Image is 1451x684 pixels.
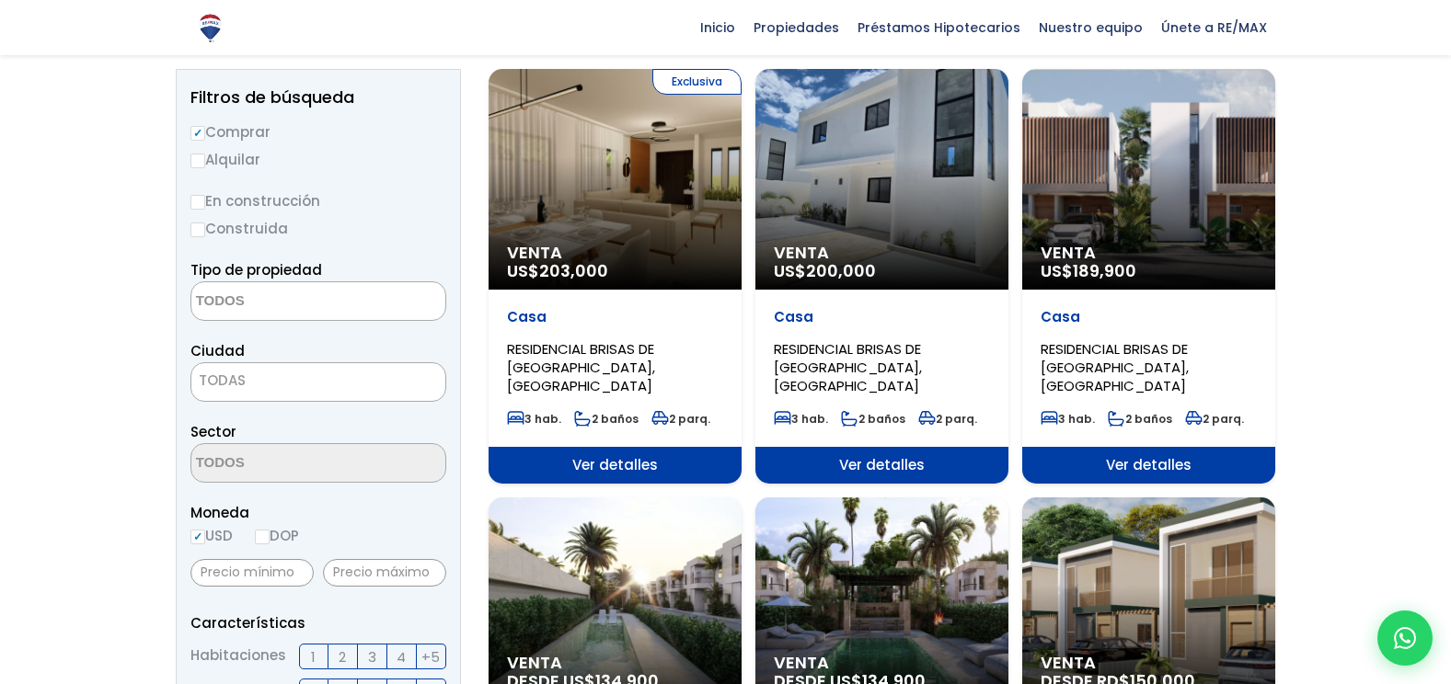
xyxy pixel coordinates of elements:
span: 3 hab. [507,411,561,427]
span: Venta [774,654,990,672]
input: Alquilar [190,154,205,168]
span: Venta [774,244,990,262]
span: 2 parq. [1185,411,1244,427]
span: Tipo de propiedad [190,260,322,279]
label: Comprar [190,120,446,143]
span: US$ [507,259,608,282]
span: 3 [368,645,376,668]
span: 1 [311,645,316,668]
a: Venta US$189,900 Casa RESIDENCIAL BRISAS DE [GEOGRAPHIC_DATA], [GEOGRAPHIC_DATA] 3 hab. 2 baños 2... [1022,69,1275,484]
span: US$ [1041,259,1136,282]
textarea: Search [191,444,370,484]
span: 189,900 [1073,259,1136,282]
span: 2 parq. [918,411,977,427]
label: Construida [190,217,446,240]
label: USD [190,524,233,547]
span: Préstamos Hipotecarios [848,14,1030,41]
img: Logo de REMAX [194,12,226,44]
input: USD [190,530,205,544]
span: +5 [421,645,440,668]
span: US$ [774,259,876,282]
span: 2 parq. [651,411,710,427]
h2: Filtros de búsqueda [190,88,446,107]
span: 2 baños [1108,411,1172,427]
textarea: Search [191,282,370,322]
input: Comprar [190,126,205,141]
input: En construcción [190,195,205,210]
span: Venta [507,244,723,262]
p: Casa [1041,308,1257,326]
span: Venta [1041,244,1257,262]
input: DOP [255,530,270,544]
span: Habitaciones [190,644,286,669]
a: Exclusiva Venta US$203,000 Casa RESIDENCIAL BRISAS DE [GEOGRAPHIC_DATA], [GEOGRAPHIC_DATA] 3 hab.... [489,69,742,484]
label: DOP [255,524,299,547]
span: 2 baños [841,411,905,427]
span: Propiedades [744,14,848,41]
span: Nuestro equipo [1030,14,1152,41]
span: Moneda [190,501,446,524]
span: Ver detalles [1022,447,1275,484]
span: Venta [507,654,723,672]
span: Venta [1041,654,1257,672]
span: RESIDENCIAL BRISAS DE [GEOGRAPHIC_DATA], [GEOGRAPHIC_DATA] [774,339,922,395]
span: Ver detalles [755,447,1008,484]
span: 2 [339,645,346,668]
span: 203,000 [539,259,608,282]
a: Venta US$200,000 Casa RESIDENCIAL BRISAS DE [GEOGRAPHIC_DATA], [GEOGRAPHIC_DATA] 3 hab. 2 baños 2... [755,69,1008,484]
span: 3 hab. [774,411,828,427]
span: Sector [190,422,236,441]
input: Construida [190,222,205,237]
span: Únete a RE/MAX [1152,14,1276,41]
p: Características [190,611,446,634]
span: TODAS [191,368,445,393]
span: Ciudad [190,341,245,360]
span: TODAS [190,362,446,402]
span: 200,000 [806,259,876,282]
span: 3 hab. [1041,411,1095,427]
span: RESIDENCIAL BRISAS DE [GEOGRAPHIC_DATA], [GEOGRAPHIC_DATA] [507,339,655,395]
span: Exclusiva [652,69,742,95]
p: Casa [774,308,990,326]
input: Precio máximo [323,559,446,587]
span: 2 baños [574,411,639,427]
span: 4 [397,645,406,668]
label: Alquilar [190,148,446,171]
label: En construcción [190,189,446,212]
span: RESIDENCIAL BRISAS DE [GEOGRAPHIC_DATA], [GEOGRAPHIC_DATA] [1041,339,1189,395]
p: Casa [507,308,723,326]
span: Inicio [691,14,744,41]
span: TODAS [199,370,246,390]
span: Ver detalles [489,447,742,484]
input: Precio mínimo [190,559,314,587]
